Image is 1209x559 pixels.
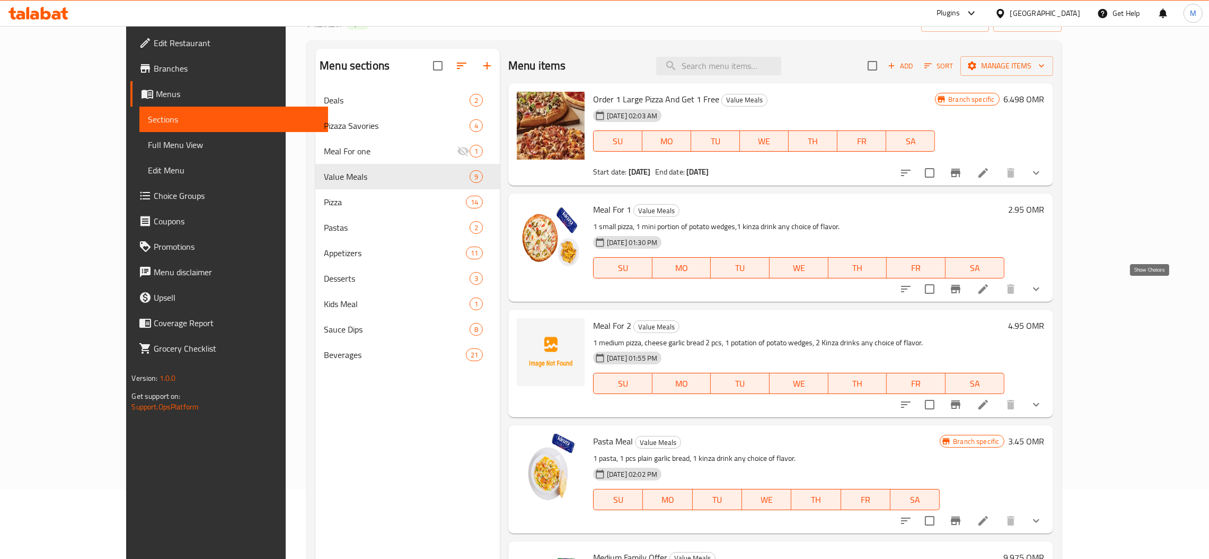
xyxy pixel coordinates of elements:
[1009,434,1045,449] h6: 3.45 OMR
[154,342,320,355] span: Grocery Checklist
[470,223,482,233] span: 2
[130,310,328,336] a: Coverage Report
[470,145,483,158] div: items
[949,436,1003,447] span: Branch specific
[593,165,627,179] span: Start date:
[652,373,711,394] button: MO
[470,95,482,106] span: 2
[160,371,176,385] span: 1.0.0
[470,323,483,336] div: items
[470,146,482,156] span: 1
[695,134,736,149] span: TU
[449,53,474,78] span: Sort sections
[470,172,482,182] span: 9
[1023,392,1049,417] button: show more
[774,376,824,391] span: WE
[944,94,999,104] span: Branch specific
[154,37,320,49] span: Edit Restaurant
[1023,276,1049,302] button: show more
[130,30,328,56] a: Edit Restaurant
[593,202,631,217] span: Meal For 1
[789,130,837,152] button: TH
[517,202,585,270] img: Meal For 1
[977,167,990,179] a: Edit menu item
[593,489,643,510] button: SU
[466,350,482,360] span: 21
[603,469,661,479] span: [DATE] 02:02 PM
[156,88,320,100] span: Menus
[893,508,919,534] button: sort-choices
[130,81,328,107] a: Menus
[1009,318,1045,333] h6: 4.95 OMR
[1010,7,1080,19] div: [GEOGRAPHIC_DATA]
[324,170,470,183] span: Value Meals
[636,436,681,449] span: Value Meals
[154,215,320,228] span: Coupons
[466,196,483,208] div: items
[937,7,960,20] div: Plugins
[998,508,1023,534] button: delete
[324,348,466,361] div: Beverages
[324,119,470,132] span: Pizaza Savories
[643,489,692,510] button: MO
[324,145,457,158] div: Meal For one
[943,508,968,534] button: Branch-specific-item
[517,318,585,386] img: Meal For 2
[845,492,886,508] span: FR
[891,260,941,276] span: FR
[598,134,638,149] span: SU
[1009,202,1045,217] h6: 2.95 OMR
[655,165,685,179] span: End date:
[315,83,500,372] nav: Menu sections
[517,92,585,160] img: Order 1 Large Pizza And Get 1 Free
[833,260,883,276] span: TH
[828,257,887,278] button: TH
[130,56,328,81] a: Branches
[154,240,320,253] span: Promotions
[642,130,691,152] button: MO
[427,55,449,77] span: Select all sections
[470,221,483,234] div: items
[324,323,470,336] span: Sauce Dips
[1030,167,1043,179] svg: Show Choices
[770,257,828,278] button: WE
[886,60,915,72] span: Add
[998,392,1023,417] button: delete
[693,489,742,510] button: TU
[950,376,1000,391] span: SA
[324,298,470,310] div: Kids Meal
[884,58,917,74] span: Add item
[652,257,711,278] button: MO
[470,298,483,310] div: items
[656,57,781,75] input: search
[960,56,1053,76] button: Manage items
[998,160,1023,186] button: delete
[647,492,688,508] span: MO
[711,373,770,394] button: TU
[657,376,707,391] span: MO
[324,247,466,259] span: Appetizers
[721,94,767,107] div: Value Meals
[890,489,940,510] button: SA
[943,276,968,302] button: Branch-specific-item
[139,132,328,158] a: Full Menu View
[861,55,884,77] span: Select section
[324,196,466,208] span: Pizza
[740,130,789,152] button: WE
[508,58,566,74] h2: Menu items
[635,436,681,449] div: Value Meals
[593,373,652,394] button: SU
[593,130,642,152] button: SU
[131,400,199,414] a: Support.OpsPlatform
[922,58,956,74] button: Sort
[131,371,157,385] span: Version:
[998,276,1023,302] button: delete
[943,160,968,186] button: Branch-specific-item
[1190,7,1196,19] span: M
[593,220,1004,233] p: 1 small pizza, 1 mini portion of potato wedges,1 kinza drink any choice of flavor.
[324,94,470,107] div: Deals
[154,317,320,329] span: Coverage Report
